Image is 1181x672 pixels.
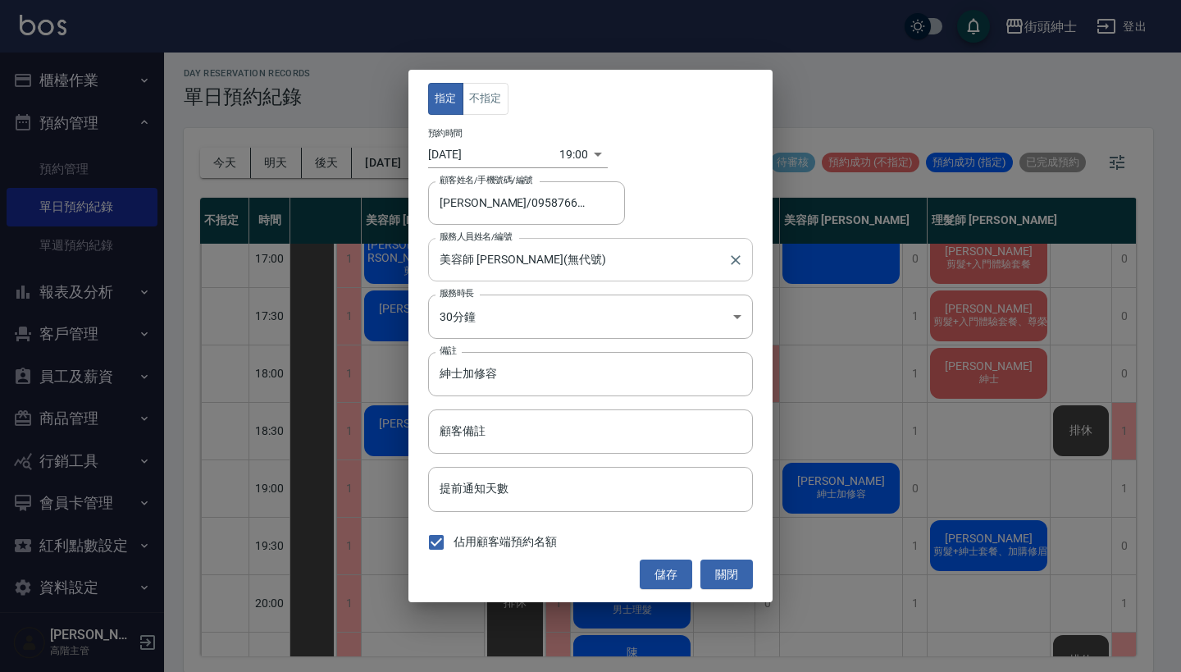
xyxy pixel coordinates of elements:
label: 服務人員姓名/編號 [440,231,512,243]
button: Clear [724,249,747,272]
button: 儲存 [640,560,692,590]
input: Choose date, selected date is 2025-09-27 [428,141,559,168]
span: 佔用顧客端預約名額 [454,533,557,551]
button: 不指定 [463,83,508,115]
button: 關閉 [700,560,753,590]
div: 30分鐘 [428,295,753,339]
div: 19:00 [559,141,588,168]
label: 顧客姓名/手機號碼/編號 [440,174,533,186]
label: 預約時間 [428,126,463,139]
button: 指定 [428,83,463,115]
label: 服務時長 [440,287,474,299]
label: 備註 [440,345,457,357]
